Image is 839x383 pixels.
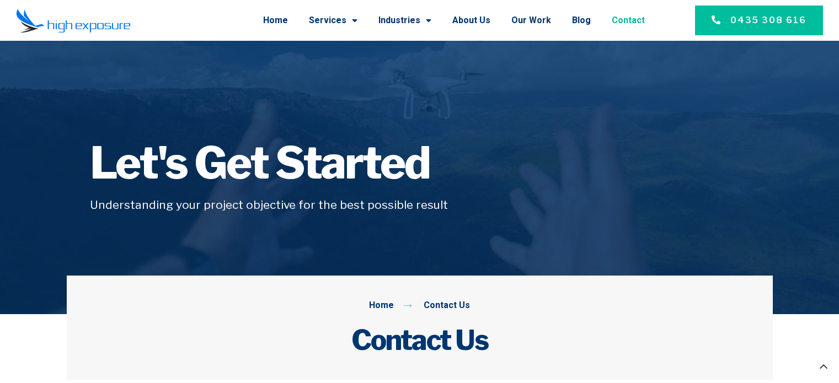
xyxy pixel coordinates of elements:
nav: Menu [145,6,645,35]
a: Services [309,6,357,35]
span: 0435 308 616 [730,14,806,27]
h5: Understanding your project objective for the best possible result [90,196,750,214]
img: Final-Logo copy [16,8,131,33]
a: Contact [612,6,645,35]
a: Industries [378,6,431,35]
span: Contact Us [421,299,470,313]
h2: Contact Us [90,323,750,357]
a: Blog [572,6,591,35]
a: Our Work [511,6,551,35]
h1: Let's Get Started [90,141,750,185]
span: Home [369,299,394,313]
a: About Us [452,6,490,35]
a: Home [263,6,288,35]
a: 0435 308 616 [695,6,823,35]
